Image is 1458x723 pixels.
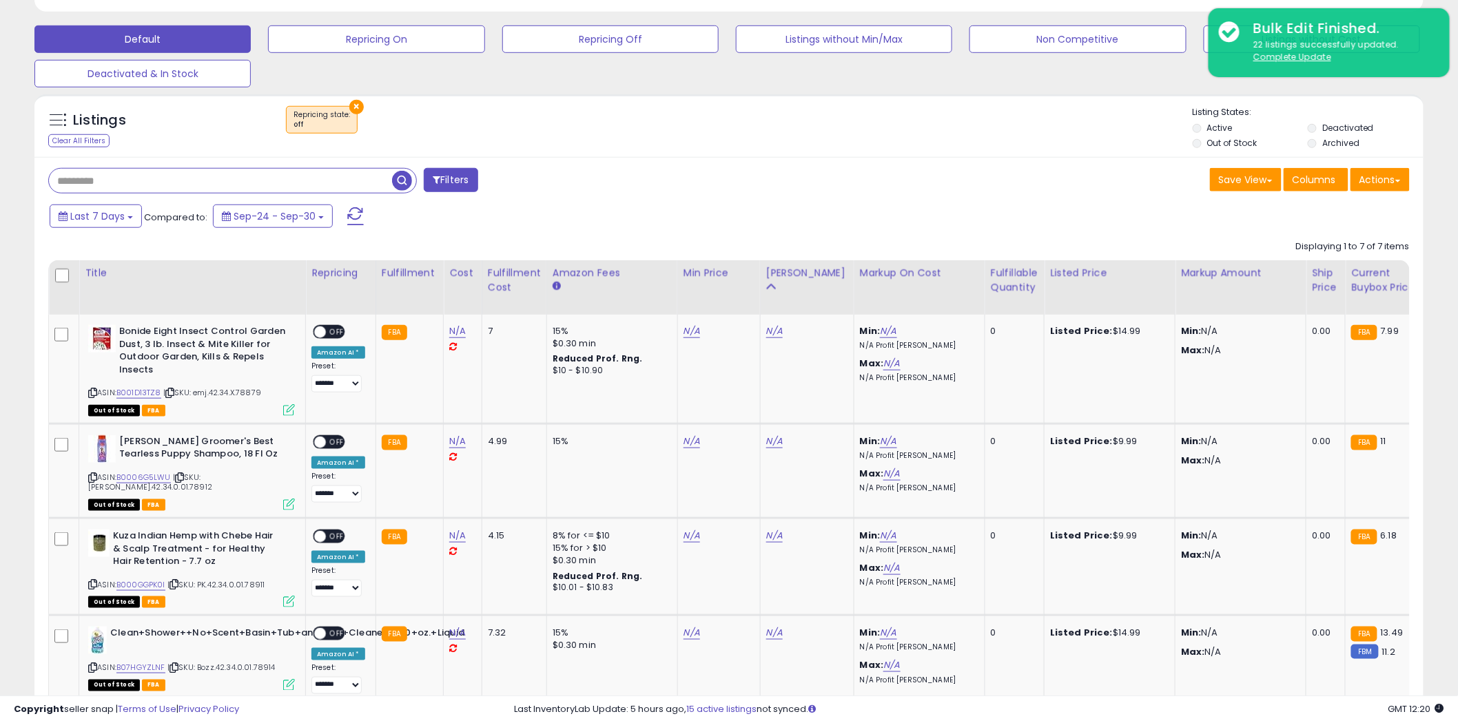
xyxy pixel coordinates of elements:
u: Complete Update [1253,51,1331,63]
div: Bulk Edit Finished. [1243,19,1439,39]
th: The percentage added to the cost of goods (COGS) that forms the calculator for Min & Max prices. [854,260,985,315]
span: FBA [142,680,165,691]
button: Deactivated & In Stock [34,60,251,87]
div: 15% [553,325,667,337]
span: Columns [1293,173,1336,187]
span: OFF [326,436,348,448]
div: Fulfillment Cost [488,266,541,295]
div: 0.00 [1312,627,1335,639]
a: N/A [449,529,466,543]
div: Amazon AI * [311,551,365,563]
span: Last 7 Days [70,209,125,223]
strong: Max: [1181,344,1205,357]
span: 11 [1381,434,1386,448]
p: N/A [1181,325,1295,337]
strong: Min: [1181,324,1202,337]
a: N/A [684,529,700,543]
strong: Max: [1181,454,1205,467]
div: seller snap | | [14,703,239,716]
button: × [349,100,364,114]
div: $10.01 - $10.83 [553,582,667,594]
div: Preset: [311,663,365,694]
p: N/A [1181,435,1295,448]
b: Max: [860,658,884,671]
a: B001D13TZ8 [116,387,161,399]
div: Listed Price [1050,266,1169,280]
div: $14.99 [1050,627,1164,639]
b: Listed Price: [1050,626,1113,639]
div: Title [85,266,300,280]
label: Active [1207,122,1233,134]
span: | SKU: [PERSON_NAME].42.34.0.01.78912 [88,472,212,492]
p: N/A Profit [PERSON_NAME] [860,642,974,652]
div: 8% for <= $10 [553,530,667,542]
p: N/A [1181,549,1295,561]
b: Bonide Eight Insect Control Garden Dust, 3 lb. Insect & Mite Killer for Outdoor Garden, Kills & R... [119,325,287,379]
div: Amazon AI * [311,346,365,359]
p: N/A Profit [PERSON_NAME] [860,483,974,493]
div: $9.99 [1050,530,1164,542]
div: Amazon AI * [311,648,365,660]
div: Clear All Filters [48,134,110,147]
div: Repricing [311,266,370,280]
a: N/A [449,626,466,640]
span: Compared to: [144,211,207,224]
a: N/A [880,324,896,338]
div: $0.30 min [553,337,667,350]
div: Amazon AI * [311,457,365,469]
small: FBM [1351,645,1378,659]
b: [PERSON_NAME] Groomer's Best Tearless Puppy Shampoo, 18 Fl Oz [119,435,287,464]
span: OFF [326,531,348,543]
span: | SKU: emj.42.34.X.78879 [163,387,261,398]
span: 7.99 [1381,324,1399,337]
strong: Copyright [14,702,64,715]
span: FBA [142,596,165,608]
b: Kuza Indian Hemp with Chebe Hair & Scalp Treatment - for Healthy Hair Retention - 7.7 oz [113,530,280,572]
div: Amazon Fees [553,266,672,280]
small: FBA [382,530,407,545]
span: OFF [326,628,348,640]
a: N/A [883,561,900,575]
span: FBA [142,405,165,417]
strong: Min: [1181,434,1202,448]
div: 7.32 [488,627,536,639]
span: 13.49 [1381,626,1404,639]
b: Max: [860,561,884,574]
a: 15 active listings [687,702,757,715]
a: Terms of Use [118,702,176,715]
span: 11.2 [1382,645,1396,658]
button: Repricing On [268,25,484,53]
div: [PERSON_NAME] [766,266,848,280]
button: Listings without Min/Max [736,25,952,53]
div: 22 listings successfully updated. [1243,39,1439,64]
div: 15% for > $10 [553,542,667,554]
div: Last InventoryLab Update: 5 hours ago, not synced. [515,703,1444,716]
label: Deactivated [1322,122,1374,134]
b: Min: [860,626,881,639]
div: Fulfillment [382,266,438,280]
b: Listed Price: [1050,324,1113,337]
p: N/A [1181,344,1295,357]
p: N/A Profit [PERSON_NAME] [860,373,974,383]
small: FBA [1351,325,1377,340]
b: Clean+Shower++No+Scent+Basin+Tub+and+Tile+Cleaner++60+oz.+Liquid [110,627,278,643]
div: 0.00 [1312,435,1335,448]
b: Reduced Prof. Rng. [553,570,643,582]
button: Filters [424,168,478,192]
span: All listings that are currently out of stock and unavailable for purchase on Amazon [88,596,140,608]
a: B07HGYZLNF [116,662,165,673]
a: N/A [880,434,896,448]
div: 0 [991,325,1034,337]
div: Preset: [311,472,365,503]
button: Save View [1210,168,1282,191]
b: Min: [860,529,881,542]
div: Preset: [311,566,365,597]
div: $0.30 min [553,554,667,567]
div: 4.99 [488,435,536,448]
img: 310U6f-gWoL._SL40_.jpg [88,435,116,463]
a: N/A [449,324,466,338]
label: Archived [1322,137,1359,149]
a: B000GGPK0I [116,579,165,591]
p: N/A Profit [PERSON_NAME] [860,451,974,461]
p: N/A [1181,454,1295,467]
